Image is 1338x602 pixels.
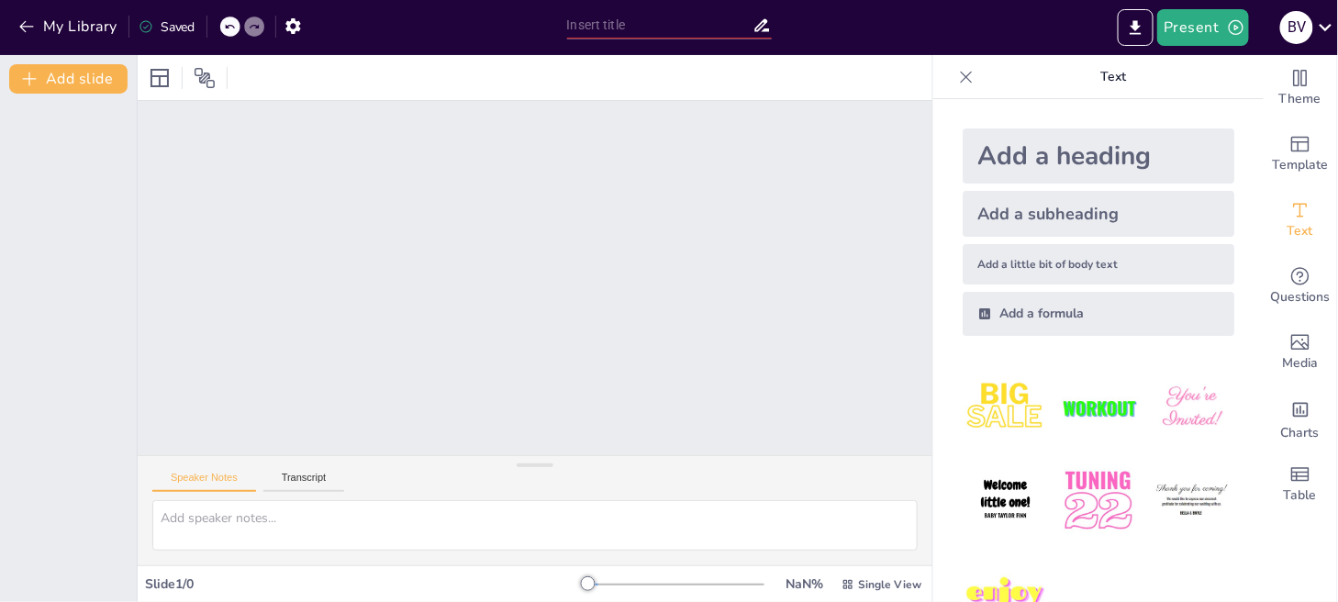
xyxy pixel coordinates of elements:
div: Saved [139,18,195,36]
button: Export to PowerPoint [1118,9,1154,46]
span: Single View [858,577,921,592]
span: Theme [1279,89,1321,109]
button: Add slide [9,64,128,94]
input: Insert title [567,12,753,39]
div: NaN % [783,575,827,593]
div: Add a subheading [963,191,1234,237]
div: Get real-time input from your audience [1264,253,1337,319]
div: Add a little bit of body text [963,244,1234,284]
div: Add text boxes [1264,187,1337,253]
img: 3.jpeg [1149,365,1234,451]
span: Text [1288,221,1313,241]
button: Present [1157,9,1249,46]
div: b v [1280,11,1313,44]
div: Add a table [1264,451,1337,518]
div: Slide 1 / 0 [145,575,588,593]
span: Table [1284,485,1317,506]
img: 1.jpeg [963,365,1048,451]
div: Change the overall theme [1264,55,1337,121]
span: Questions [1271,287,1331,307]
button: b v [1280,9,1313,46]
div: Add charts and graphs [1264,385,1337,451]
button: Transcript [263,472,345,492]
span: Media [1283,353,1319,373]
p: Text [981,55,1245,99]
img: 5.jpeg [1055,458,1141,543]
div: Layout [145,63,174,93]
img: 2.jpeg [1055,365,1141,451]
span: Template [1273,155,1329,175]
span: Charts [1281,423,1320,443]
div: Add a formula [963,292,1234,336]
div: Add images, graphics, shapes or video [1264,319,1337,385]
img: 6.jpeg [1149,458,1234,543]
span: Position [194,67,216,89]
button: Speaker Notes [152,472,256,492]
div: Add a heading [963,128,1234,184]
div: Add ready made slides [1264,121,1337,187]
img: 4.jpeg [963,458,1048,543]
button: My Library [14,12,125,41]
